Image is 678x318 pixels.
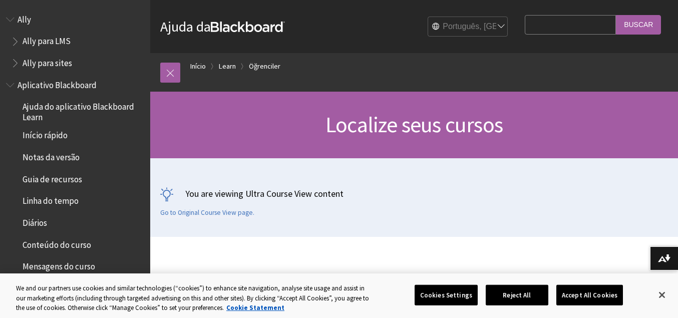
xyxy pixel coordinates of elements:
span: Início rápido [23,127,68,141]
button: Accept All Cookies [556,284,623,305]
span: Conteúdo do curso [23,236,91,250]
button: Close [651,284,673,306]
span: Ally para sites [23,55,72,68]
span: Diários [23,214,47,228]
a: Go to Original Course View page. [160,208,254,217]
span: Localize seus cursos [325,111,503,138]
a: Início [190,60,206,73]
button: Cookies Settings [415,284,478,305]
select: Site Language Selector [428,17,508,37]
p: You are viewing Ultra Course View content [160,187,668,200]
strong: Blackboard [211,22,285,32]
span: Ally [18,11,31,25]
span: Guia de recursos [23,171,82,184]
div: We and our partners use cookies and similar technologies (“cookies”) to enhance site navigation, ... [16,283,373,313]
span: Notas da versão [23,149,80,162]
h2: Explore a página de Cursos [160,269,520,302]
span: Aplicativo Blackboard [18,77,97,90]
span: Linha do tempo [23,193,79,206]
a: More information about your privacy, opens in a new tab [226,303,284,312]
span: Mensagens do curso [23,258,95,272]
span: Ally para LMS [23,33,71,47]
span: Ajuda do aplicativo Blackboard Learn [23,99,143,122]
a: Öğrenciler [249,60,280,73]
input: Buscar [616,15,661,35]
nav: Book outline for Anthology Ally Help [6,11,144,72]
a: Learn [219,60,236,73]
button: Reject All [486,284,548,305]
a: Ajuda daBlackboard [160,18,285,36]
